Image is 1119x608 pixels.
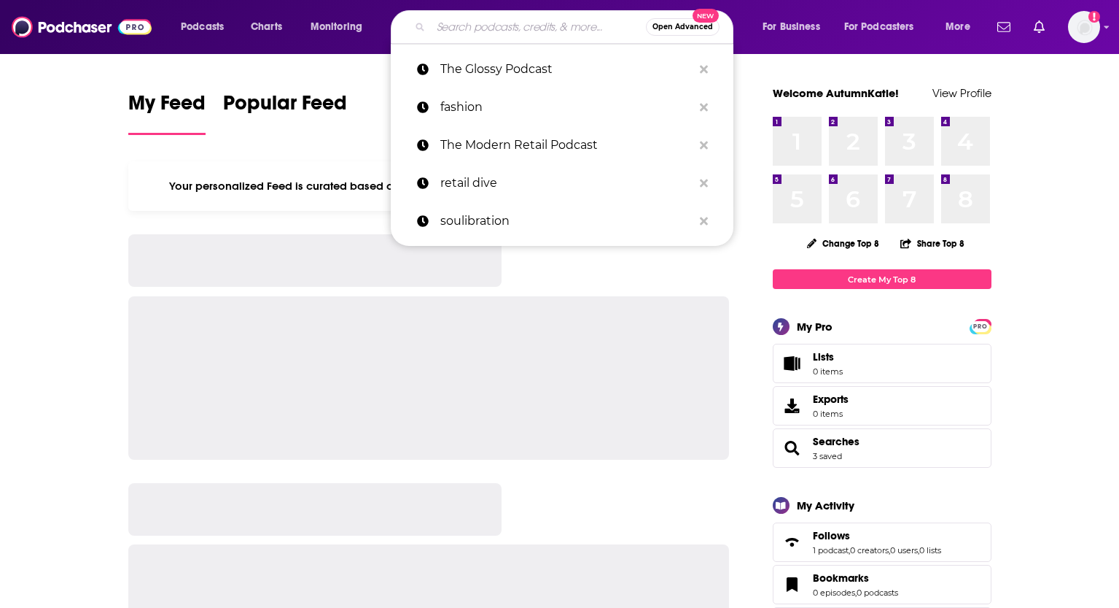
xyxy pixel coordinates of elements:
[778,438,807,458] a: Searches
[813,572,898,585] a: Bookmarks
[773,86,899,100] a: Welcome AutumnKatie!
[935,15,989,39] button: open menu
[813,350,843,363] span: Lists
[752,15,838,39] button: open menu
[223,91,347,135] a: Popular Feed
[440,164,693,202] p: retail dive
[1068,11,1100,43] button: Show profile menu
[798,234,889,253] button: Change Top 8
[778,396,807,416] span: Exports
[171,15,243,39] button: open menu
[773,344,991,383] a: Lists
[241,15,291,39] a: Charts
[946,17,970,37] span: More
[181,17,224,37] span: Podcasts
[849,545,850,555] span: ,
[646,18,720,36] button: Open AdvancedNew
[405,10,747,44] div: Search podcasts, credits, & more...
[763,17,820,37] span: For Business
[778,532,807,553] a: Follows
[391,50,733,88] a: The Glossy Podcast
[797,499,854,512] div: My Activity
[844,17,914,37] span: For Podcasters
[813,350,834,363] span: Lists
[1028,15,1050,39] a: Show notifications dropdown
[855,588,857,598] span: ,
[391,126,733,164] a: The Modern Retail Podcast
[431,15,646,39] input: Search podcasts, credits, & more...
[813,529,941,542] a: Follows
[919,545,941,555] a: 0 lists
[12,13,152,41] img: Podchaser - Follow, Share and Rate Podcasts
[300,15,381,39] button: open menu
[773,386,991,426] a: Exports
[813,393,849,406] span: Exports
[1068,11,1100,43] span: Logged in as AutumnKatie
[440,202,693,240] p: soulibration
[223,91,347,124] span: Popular Feed
[1088,11,1100,23] svg: Add a profile image
[972,320,989,331] a: PRO
[813,451,842,461] a: 3 saved
[813,409,849,419] span: 0 items
[440,88,693,126] p: fashion
[835,15,935,39] button: open menu
[128,91,206,135] a: My Feed
[813,529,850,542] span: Follows
[773,269,991,289] a: Create My Top 8
[972,321,989,332] span: PRO
[813,588,855,598] a: 0 episodes
[251,17,282,37] span: Charts
[900,229,965,258] button: Share Top 8
[918,545,919,555] span: ,
[889,545,890,555] span: ,
[440,50,693,88] p: The Glossy Podcast
[391,202,733,240] a: soulibration
[773,428,991,468] span: Searches
[850,545,889,555] a: 0 creators
[652,23,713,31] span: Open Advanced
[813,545,849,555] a: 1 podcast
[391,164,733,202] a: retail dive
[391,88,733,126] a: fashion
[778,574,807,595] a: Bookmarks
[890,545,918,555] a: 0 users
[773,565,991,604] span: Bookmarks
[813,366,843,377] span: 0 items
[797,320,833,334] div: My Pro
[693,9,719,23] span: New
[932,86,991,100] a: View Profile
[813,572,869,585] span: Bookmarks
[311,17,362,37] span: Monitoring
[991,15,1016,39] a: Show notifications dropdown
[857,588,898,598] a: 0 podcasts
[128,91,206,124] span: My Feed
[813,435,859,448] a: Searches
[128,161,730,211] div: Your personalized Feed is curated based on the Podcasts, Creators, Users, and Lists that you Follow.
[440,126,693,164] p: The Modern Retail Podcast
[773,523,991,562] span: Follows
[1068,11,1100,43] img: User Profile
[778,353,807,374] span: Lists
